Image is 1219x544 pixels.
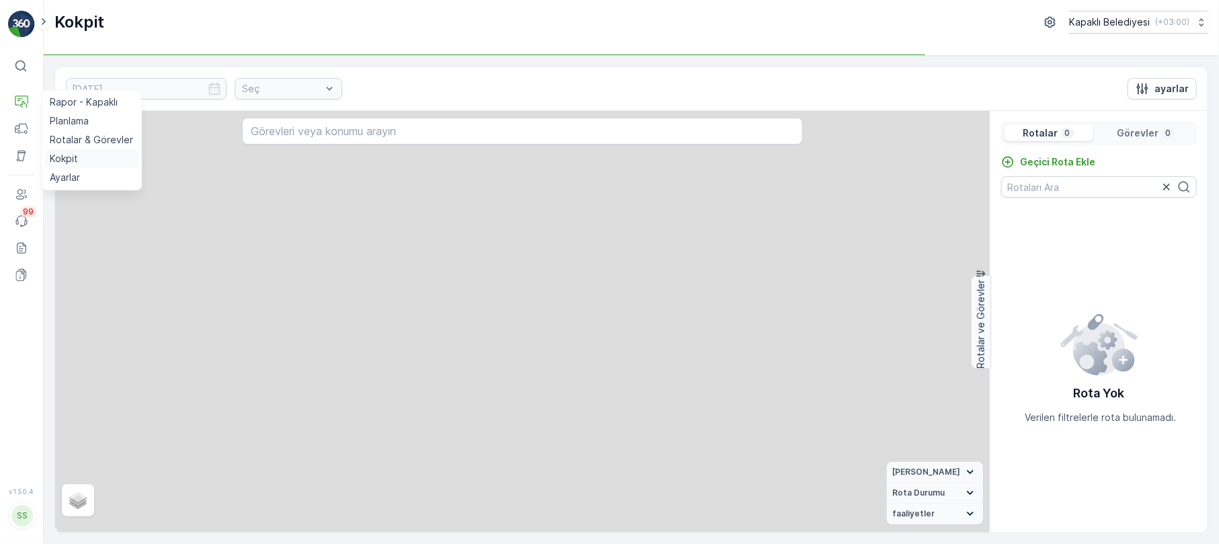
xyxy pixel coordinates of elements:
span: [PERSON_NAME] [892,467,960,477]
p: ayarlar [1154,82,1189,95]
div: SS [11,505,33,527]
p: 0 [1064,128,1072,139]
p: Rotalar ve Görevler [974,280,988,368]
p: Rotalar [1023,126,1058,140]
a: 99 [8,208,35,235]
input: Rotaları Ara [1001,176,1197,198]
button: Kapaklı Belediyesi(+03:00) [1069,11,1208,34]
button: ayarlar [1128,78,1197,100]
p: ( +03:00 ) [1155,17,1189,28]
span: faaliyetler [892,508,935,519]
summary: [PERSON_NAME] [887,462,983,483]
p: Verilen filtrelerle rota bulunamadı. [1025,411,1177,424]
a: Geçici Rota Ekle [1001,155,1095,169]
p: Geçici Rota Ekle [1020,155,1095,169]
button: SS [8,498,35,533]
img: config error [1060,311,1138,376]
p: Kapaklı Belediyesi [1069,15,1150,29]
summary: Rota Durumu [887,483,983,504]
img: logo [8,11,35,38]
a: Layers [63,485,93,515]
summary: faaliyetler [887,504,983,524]
input: dd/mm/yyyy [66,78,227,100]
p: Görevler [1117,126,1158,140]
input: Görevleri veya konumu arayın [242,118,803,145]
span: Rota Durumu [892,488,945,498]
p: 99 [23,206,34,217]
p: 0 [1164,128,1172,139]
p: Kokpit [54,11,104,33]
span: v 1.50.4 [8,488,35,496]
p: Rota Yok [1074,384,1125,403]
